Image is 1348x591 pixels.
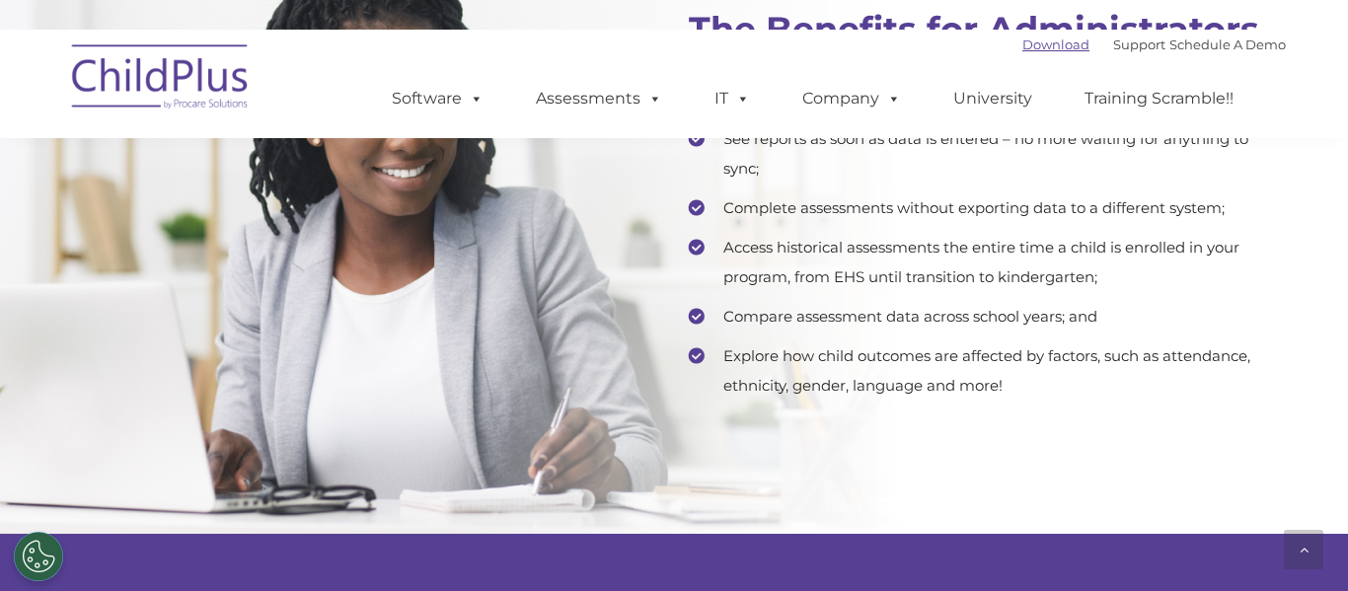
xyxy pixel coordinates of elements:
[689,233,1271,292] li: Access historical assessments the entire time a child is enrolled in your program, from EHS until...
[516,79,682,118] a: Assessments
[934,79,1052,118] a: University
[1022,37,1286,52] font: |
[372,79,503,118] a: Software
[689,193,1271,223] li: Complete assessments without exporting data to a different system;
[689,302,1271,332] li: Compare assessment data across school years; and
[1169,37,1286,52] a: Schedule A Demo
[695,79,770,118] a: IT
[689,124,1271,184] li: See reports as soon as data is entered – no more waiting for anything to sync;
[689,341,1271,401] li: Explore how child outcomes are affected by factors, such as attendance, ethnicity, gender, langua...
[1022,37,1089,52] a: Download
[783,79,921,118] a: Company
[689,8,1259,50] strong: The Benefits for Administrators
[62,31,260,129] img: ChildPlus by Procare Solutions
[1113,37,1165,52] a: Support
[1249,496,1348,591] iframe: Chat Widget
[14,532,63,581] button: Cookies Settings
[1065,79,1253,118] a: Training Scramble!!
